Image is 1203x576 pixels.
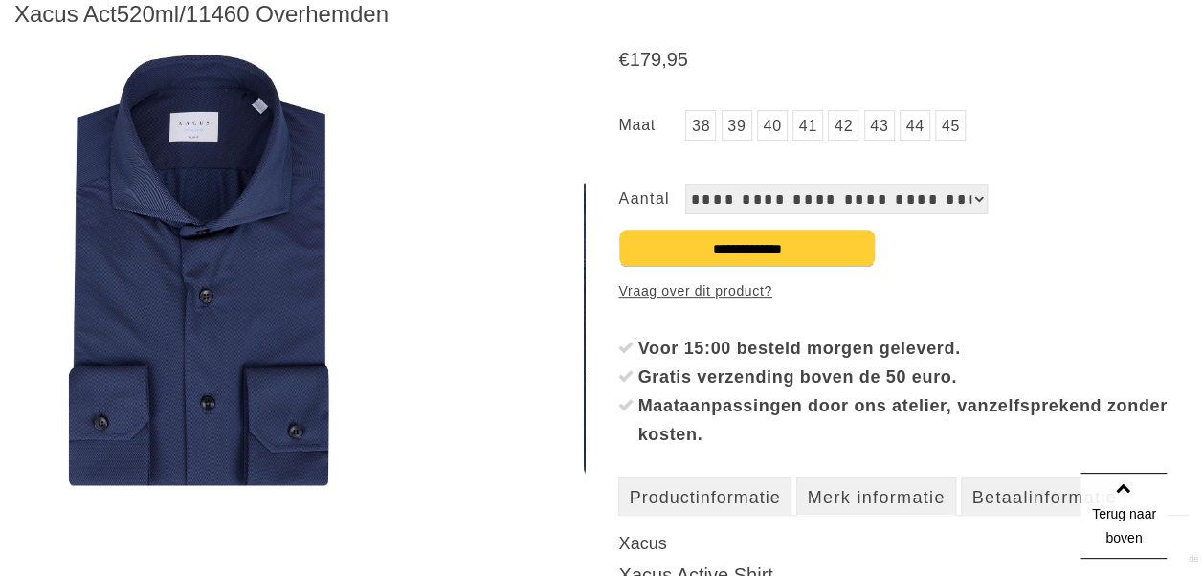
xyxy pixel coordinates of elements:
[961,477,1126,516] a: Betaalinformatie
[618,391,1189,449] li: Maataanpassingen door ons atelier, vanzelfsprekend zonder kosten.
[935,110,966,141] a: 45
[630,49,661,70] span: 179
[618,277,771,305] a: Vraag over dit product?
[667,49,688,70] span: 95
[637,334,1189,363] div: Voor 15:00 besteld morgen geleverd.
[618,110,1189,145] ul: Maat
[618,477,791,516] a: Productinformatie
[584,43,953,504] img: Xacus Act520ml/11460 Overhemden
[618,533,1189,554] h3: Xacus
[685,110,716,141] a: 38
[900,110,930,141] a: 44
[796,477,955,516] a: Merk informatie
[618,184,685,214] label: Aantal
[722,110,752,141] a: 39
[14,43,384,504] img: Xacus Act520ml/11460 Overhemden
[1080,473,1167,559] a: Terug naar boven
[661,49,667,70] span: ,
[792,110,823,141] a: 41
[618,49,629,70] span: €
[637,363,1189,391] div: Gratis verzending boven de 50 euro.
[757,110,788,141] a: 40
[828,110,858,141] a: 42
[864,110,895,141] a: 43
